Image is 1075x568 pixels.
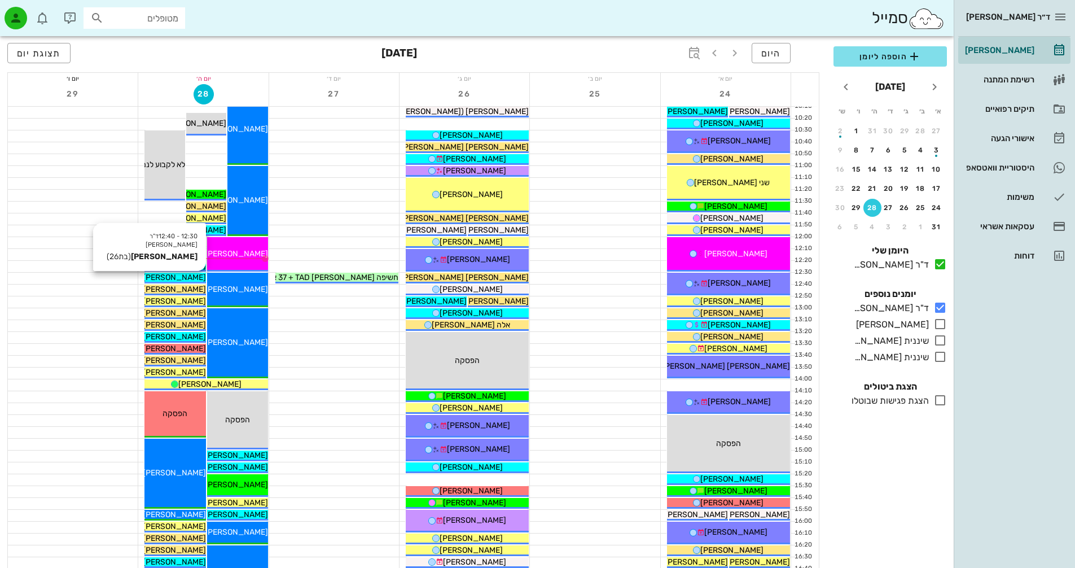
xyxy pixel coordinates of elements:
button: 22 [848,180,866,198]
span: [PERSON_NAME] [704,202,767,211]
button: 13 [880,160,898,178]
span: [PERSON_NAME] [403,296,467,306]
div: 15:10 [791,457,814,467]
button: תצוגת יום [7,43,71,63]
button: 3 [880,218,898,236]
div: 30 [880,127,898,135]
button: 18 [912,180,930,198]
div: 12:20 [791,256,814,265]
button: 25 [912,199,930,217]
span: [PERSON_NAME] [704,249,767,259]
span: [PERSON_NAME] [704,486,767,496]
button: 5 [896,141,914,159]
div: 17 [928,185,946,193]
span: [PERSON_NAME] [447,421,510,430]
button: 31 [863,122,881,140]
span: 25 [585,89,605,99]
span: [PERSON_NAME] [727,557,790,567]
button: 21 [863,180,881,198]
div: אישורי הגעה [963,134,1034,143]
button: 28 [194,84,214,104]
div: היסטוריית וואטסאפ [963,163,1034,172]
button: 7 [863,141,881,159]
span: [PERSON_NAME] [700,296,764,306]
span: [PERSON_NAME] [665,107,728,116]
img: SmileCloud logo [908,7,945,30]
span: [PERSON_NAME] [700,474,764,484]
div: 31 [928,223,946,231]
div: דוחות [963,251,1034,260]
div: 15:50 [791,505,814,514]
div: 14:10 [791,386,814,396]
span: [PERSON_NAME] [205,462,268,472]
div: 3 [928,146,946,154]
div: 9 [831,146,849,154]
div: 16:20 [791,540,814,550]
span: [PERSON_NAME] [PERSON_NAME] [401,142,529,152]
span: [PERSON_NAME] [443,166,506,176]
span: [PERSON_NAME] [447,255,510,264]
span: [PERSON_NAME] [727,510,790,519]
span: [PERSON_NAME] [163,190,226,199]
th: ה׳ [867,102,881,121]
div: 27 [880,204,898,212]
div: 6 [831,223,849,231]
span: [PERSON_NAME] ([PERSON_NAME]) [PERSON_NAME] [330,107,529,116]
th: ש׳ [835,102,849,121]
div: 10 [928,165,946,173]
button: 31 [928,218,946,236]
span: [PERSON_NAME] [440,308,503,318]
div: 16:10 [791,528,814,538]
div: 13:40 [791,351,814,360]
div: 15:40 [791,493,814,503]
span: 26 [454,89,475,99]
div: 11 [912,165,930,173]
span: [PERSON_NAME] [PERSON_NAME] [662,361,790,371]
div: 12:50 [791,291,814,301]
div: 14:20 [791,398,814,408]
div: 11:50 [791,220,814,230]
span: [PERSON_NAME] [440,190,503,199]
div: 11:20 [791,185,814,194]
a: תיקים רפואיים [958,95,1070,123]
div: סמייל [872,6,945,30]
span: [PERSON_NAME] [143,296,206,306]
div: 29 [848,204,866,212]
div: 13:30 [791,339,814,348]
div: 30 [831,204,849,212]
div: 19 [896,185,914,193]
button: 26 [896,199,914,217]
div: 6 [880,146,898,154]
span: [PERSON_NAME] [443,154,506,164]
div: 11:30 [791,196,814,206]
button: 6 [880,141,898,159]
button: 3 [928,141,946,159]
span: [PERSON_NAME] [205,498,268,508]
span: [PERSON_NAME] [440,462,503,472]
span: [PERSON_NAME] [205,195,268,205]
div: 16:30 [791,552,814,562]
button: 4 [912,141,930,159]
div: 11:00 [791,161,814,171]
span: [PERSON_NAME] לאור [188,510,268,519]
div: 12:10 [791,244,814,254]
button: 1 [848,122,866,140]
div: 5 [848,223,866,231]
span: [PERSON_NAME] [443,498,506,508]
div: 28 [912,127,930,135]
div: יום א׳ [661,73,791,84]
div: 13:10 [791,315,814,325]
div: שיננית [PERSON_NAME] [849,351,929,364]
span: [PERSON_NAME] [700,308,764,318]
span: [PERSON_NAME] [178,379,242,389]
button: 14 [863,160,881,178]
div: 8 [848,146,866,154]
div: משימות [963,193,1034,202]
span: 24 [716,89,736,99]
h4: הצגת ביטולים [833,380,947,394]
button: 23 [831,180,849,198]
a: דוחות [958,242,1070,269]
div: 22 [848,185,866,193]
button: 4 [863,218,881,236]
div: 14:00 [791,374,814,384]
